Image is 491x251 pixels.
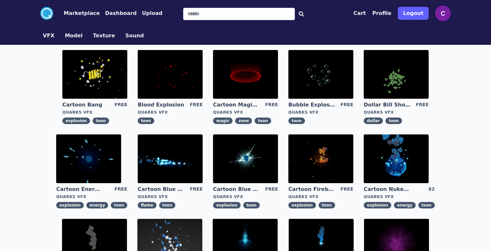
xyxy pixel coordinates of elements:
a: Cartoon Magic Zone [213,101,260,108]
div: FREE [265,186,278,193]
button: Model [65,32,83,40]
button: Texture [93,32,115,40]
a: Dashboard [100,9,137,17]
a: Model [60,32,88,40]
span: toon [159,202,176,208]
a: Blood Explosion [138,101,184,108]
span: toon [319,202,335,208]
div: FREE [190,101,203,108]
button: Sound [125,32,144,40]
span: explosion [364,202,391,208]
a: Texture [88,32,120,40]
span: toon [385,118,402,124]
span: magic [213,118,233,124]
div: Quarks VFX [56,194,127,199]
img: profile [435,6,451,21]
img: imgAlt [288,134,353,183]
div: $2 [428,186,434,193]
div: Quarks VFX [213,110,278,115]
span: explosion [213,202,241,208]
div: FREE [265,101,278,108]
button: Upload [142,9,162,17]
img: imgAlt [138,50,203,99]
div: Quarks VFX [288,194,353,199]
button: Profile [372,9,392,17]
button: Marketplace [64,9,100,17]
span: flame [138,202,157,208]
a: Cartoon Nuke Energy Explosion [364,186,410,193]
div: Quarks VFX [213,194,278,199]
span: toon [138,118,154,124]
span: toon [255,118,271,124]
span: toon [243,202,260,208]
img: imgAlt [213,134,278,183]
img: imgAlt [364,50,429,99]
div: FREE [416,101,429,108]
div: FREE [115,186,127,193]
div: Quarks VFX [364,110,429,115]
div: FREE [341,101,353,108]
div: Quarks VFX [138,110,203,115]
span: zone [235,118,252,124]
span: energy [86,202,108,208]
div: Quarks VFX [138,194,203,199]
div: FREE [190,186,203,193]
span: dollar [364,118,383,124]
input: Search [183,8,295,20]
img: imgAlt [364,134,429,183]
a: Sound [120,32,149,40]
button: Dashboard [105,9,137,17]
img: imgAlt [56,134,121,183]
span: toon [93,118,109,124]
img: imgAlt [62,50,127,99]
span: explosion [288,202,316,208]
a: Dollar Bill Shower [364,101,410,108]
span: toon [111,202,127,208]
span: explosion [56,202,84,208]
div: FREE [115,101,127,108]
button: VFX [43,32,55,40]
a: Cartoon Fireball Explosion [288,186,335,193]
a: VFX [38,32,60,40]
div: Quarks VFX [364,194,435,199]
a: Cartoon Bang [62,101,109,108]
div: Quarks VFX [288,110,353,115]
div: Quarks VFX [62,110,127,115]
span: toon [288,118,305,124]
a: Upload [137,9,162,17]
span: energy [394,202,416,208]
button: Logout [398,7,429,20]
img: imgAlt [288,50,353,99]
span: toon [418,202,435,208]
div: FREE [341,186,353,193]
a: Logout [398,4,429,22]
img: imgAlt [138,134,203,183]
span: explosion [62,118,90,124]
a: Cartoon Energy Explosion [56,186,103,193]
a: Bubble Explosion [288,101,335,108]
img: imgAlt [213,50,278,99]
a: Cartoon Blue Gas Explosion [213,186,260,193]
a: Marketplace [53,9,100,17]
button: Cart [353,9,366,17]
a: Cartoon Blue Flamethrower [138,186,184,193]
